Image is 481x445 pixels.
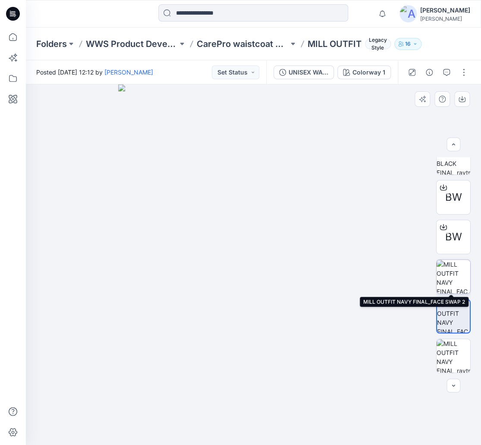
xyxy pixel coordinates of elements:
a: WWS Product Development [86,38,178,50]
span: BW [445,229,462,245]
a: [PERSON_NAME] [104,68,153,76]
button: Legacy Style [362,38,391,50]
img: eyJhbGciOiJIUzI1NiIsImtpZCI6IjAiLCJzbHQiOiJzZXMiLCJ0eXAiOiJKV1QifQ.eyJkYXRhIjp7InR5cGUiOiJzdG9yYW... [118,84,389,445]
div: [PERSON_NAME] [420,5,470,16]
img: MILL OUTFIT NAVY FINAL_FACE SWAP 2 [437,260,470,293]
span: Posted [DATE] 12:12 by [36,68,153,77]
img: MILL OUTFIT NAVY FINAL_raytrace [437,339,470,373]
a: CarePro waistcoat 2024 [197,38,289,50]
a: Folders [36,38,67,50]
button: Details [422,65,436,79]
button: Colorway 1 [337,65,391,79]
div: [PERSON_NAME] [420,16,470,22]
p: MILL OUTFIT [308,38,362,50]
p: 16 [405,39,411,49]
span: Legacy Style [365,39,391,49]
div: UNISEX WAISTCOAT OUTFIT_RETAIL, WAREHOUSE [289,68,328,77]
img: avatar [399,5,417,22]
img: MILL OUTFIT BLACK FINAL_raytrace [437,141,470,174]
button: UNISEX WAISTCOAT OUTFIT_RETAIL, WAREHOUSE [274,65,334,79]
div: Colorway 1 [352,68,385,77]
span: BW [445,190,462,205]
button: 16 [394,38,421,50]
img: MILL OUTFIT NAVY FINAL_FACE SWAP [437,300,470,333]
